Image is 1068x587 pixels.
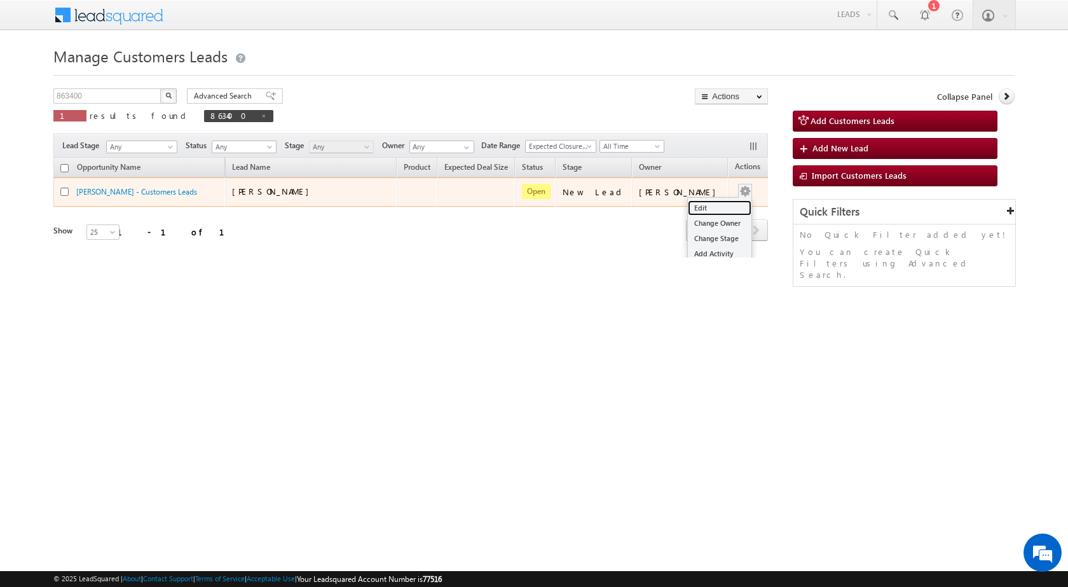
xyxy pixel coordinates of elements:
div: 1 - 1 of 1 [117,224,240,239]
a: [PERSON_NAME] - Customers Leads [76,187,197,197]
a: Contact Support [143,574,193,583]
a: next [744,221,768,241]
span: Expected Deal Size [444,162,508,172]
span: Owner [382,140,409,151]
span: Add New Lead [812,142,868,153]
span: Date Range [481,140,525,151]
span: Expected Closure Date [526,141,592,152]
a: Acceptable Use [247,574,295,583]
span: 25 [87,226,121,238]
a: Status [516,160,549,177]
div: Show [53,225,76,237]
a: Change Stage [688,231,751,246]
span: Import Customers Leads [812,170,907,181]
span: [PERSON_NAME] [232,186,315,197]
div: Minimize live chat window [209,6,239,37]
a: Any [212,141,277,153]
span: Open [522,184,551,199]
span: © 2025 LeadSquared | | | | | [53,573,442,585]
input: Check all records [60,164,69,172]
textarea: Type your message and hit 'Enter' [17,118,232,381]
a: Expected Deal Size [438,160,514,177]
span: Add Customers Leads [811,115,894,126]
a: Stage [556,160,588,177]
a: Change Owner [688,216,751,231]
span: next [744,219,768,241]
a: Terms of Service [195,574,245,583]
span: Product [404,162,430,172]
a: Edit [688,200,751,216]
span: Advanced Search [194,90,256,102]
span: Status [186,140,212,151]
span: Actions [729,160,767,176]
a: Opportunity Name [71,160,147,177]
a: Any [309,141,374,153]
img: d_60004797649_company_0_60004797649 [22,67,53,83]
a: Expected Closure Date [525,140,596,153]
span: Opportunity Name [77,162,140,172]
a: Show All Items [457,141,473,154]
div: [PERSON_NAME] [639,186,722,198]
p: You can create Quick Filters using Advanced Search. [800,246,1009,280]
a: All Time [599,140,664,153]
span: Your Leadsquared Account Number is [297,574,442,584]
button: Actions [695,88,768,104]
div: Quick Filters [793,200,1015,224]
span: All Time [600,141,661,152]
p: No Quick Filter added yet! [800,229,1009,240]
span: 863400 [210,110,254,121]
span: Collapse Panel [937,91,992,102]
span: Any [107,141,173,153]
span: Lead Name [226,160,277,177]
span: Owner [639,162,661,172]
span: results found [90,110,191,121]
span: prev [686,219,709,241]
span: Any [212,141,273,153]
span: Stage [563,162,582,172]
span: Manage Customers Leads [53,46,228,66]
a: prev [686,221,709,241]
span: Lead Stage [62,140,104,151]
span: 77516 [423,574,442,584]
span: Stage [285,140,309,151]
a: 25 [86,224,120,240]
span: Any [310,141,370,153]
em: Start Chat [173,392,231,409]
a: Any [106,141,177,153]
img: Search [165,92,172,99]
span: 1 [60,110,80,121]
div: Chat with us now [66,67,214,83]
a: Add Activity [688,246,751,261]
a: About [123,574,141,583]
div: New Lead [563,186,626,198]
input: Type to Search [409,141,474,153]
